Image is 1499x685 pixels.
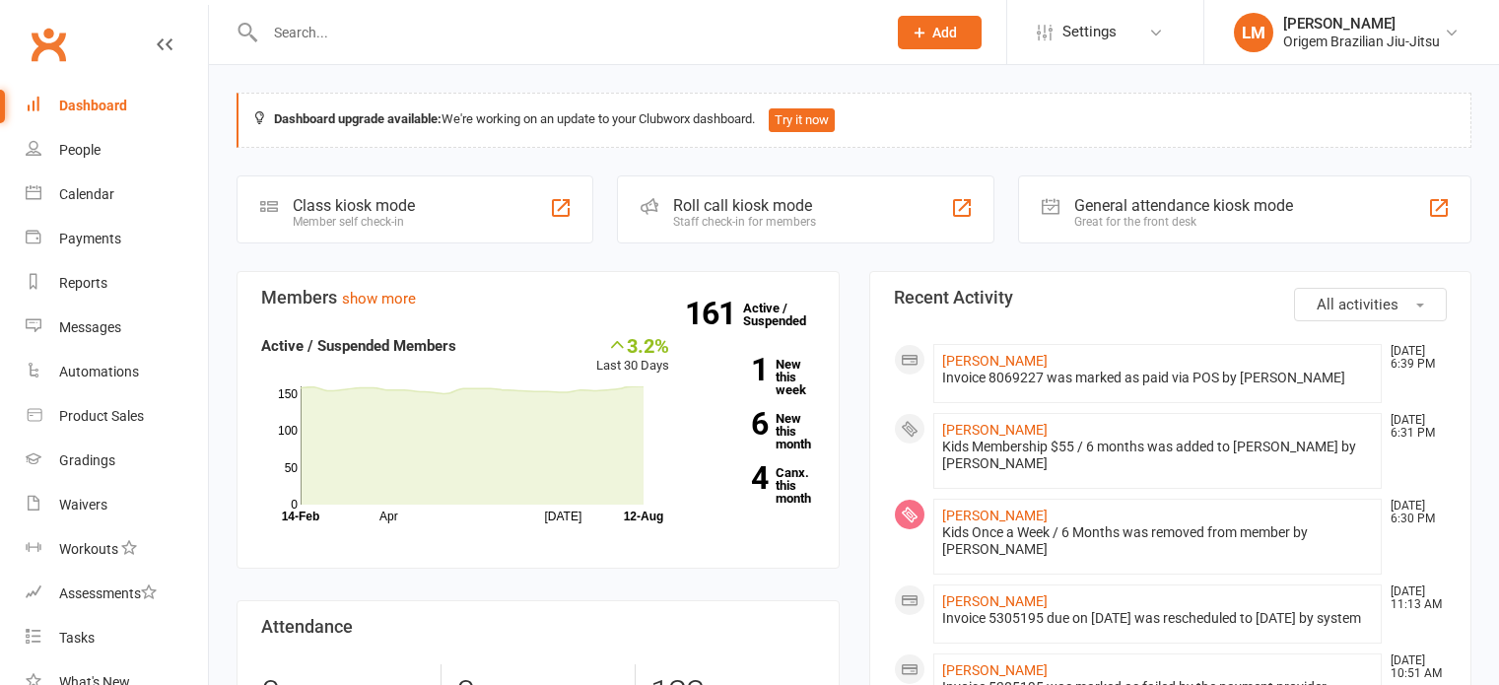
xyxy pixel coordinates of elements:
[342,290,416,308] a: show more
[699,412,815,450] a: 6New this month
[685,299,743,328] strong: 161
[59,186,114,202] div: Calendar
[26,172,208,217] a: Calendar
[1283,15,1440,33] div: [PERSON_NAME]
[1294,288,1447,321] button: All activities
[1381,500,1446,525] time: [DATE] 6:30 PM
[942,508,1048,523] a: [PERSON_NAME]
[261,288,815,308] h3: Members
[699,466,815,505] a: 4Canx. this month
[1317,296,1398,313] span: All activities
[1381,585,1446,611] time: [DATE] 11:13 AM
[26,350,208,394] a: Automations
[673,215,816,229] div: Staff check-in for members
[26,217,208,261] a: Payments
[898,16,982,49] button: Add
[1381,654,1446,680] time: [DATE] 10:51 AM
[743,287,830,342] a: 161Active / Suspended
[942,422,1048,438] a: [PERSON_NAME]
[1381,345,1446,371] time: [DATE] 6:39 PM
[237,93,1471,148] div: We're working on an update to your Clubworx dashboard.
[942,593,1048,609] a: [PERSON_NAME]
[596,334,669,356] div: 3.2%
[942,370,1374,386] div: Invoice 8069227 was marked as paid via POS by [PERSON_NAME]
[1062,10,1117,54] span: Settings
[261,617,815,637] h3: Attendance
[1381,414,1446,440] time: [DATE] 6:31 PM
[932,25,957,40] span: Add
[59,408,144,424] div: Product Sales
[769,108,835,132] button: Try it now
[942,353,1048,369] a: [PERSON_NAME]
[673,196,816,215] div: Roll call kiosk mode
[699,409,768,439] strong: 6
[26,84,208,128] a: Dashboard
[259,19,872,46] input: Search...
[1283,33,1440,50] div: Origem Brazilian Jiu-Jitsu
[26,483,208,527] a: Waivers
[26,572,208,616] a: Assessments
[894,288,1448,308] h3: Recent Activity
[293,215,415,229] div: Member self check-in
[59,231,121,246] div: Payments
[26,527,208,572] a: Workouts
[59,319,121,335] div: Messages
[942,662,1048,678] a: [PERSON_NAME]
[261,337,456,355] strong: Active / Suspended Members
[1074,196,1293,215] div: General attendance kiosk mode
[59,98,127,113] div: Dashboard
[699,355,768,384] strong: 1
[942,610,1374,627] div: Invoice 5305195 due on [DATE] was rescheduled to [DATE] by system
[26,616,208,660] a: Tasks
[59,497,107,513] div: Waivers
[59,452,115,468] div: Gradings
[59,275,107,291] div: Reports
[942,524,1374,558] div: Kids Once a Week / 6 Months was removed from member by [PERSON_NAME]
[1074,215,1293,229] div: Great for the front desk
[274,111,442,126] strong: Dashboard upgrade available:
[26,261,208,306] a: Reports
[59,630,95,646] div: Tasks
[942,439,1374,472] div: Kids Membership $55 / 6 months was added to [PERSON_NAME] by [PERSON_NAME]
[26,306,208,350] a: Messages
[26,128,208,172] a: People
[59,142,101,158] div: People
[26,439,208,483] a: Gradings
[59,541,118,557] div: Workouts
[596,334,669,377] div: Last 30 Days
[59,364,139,379] div: Automations
[59,585,157,601] div: Assessments
[293,196,415,215] div: Class kiosk mode
[699,463,768,493] strong: 4
[24,20,73,69] a: Clubworx
[1234,13,1273,52] div: LM
[699,358,815,396] a: 1New this week
[26,394,208,439] a: Product Sales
